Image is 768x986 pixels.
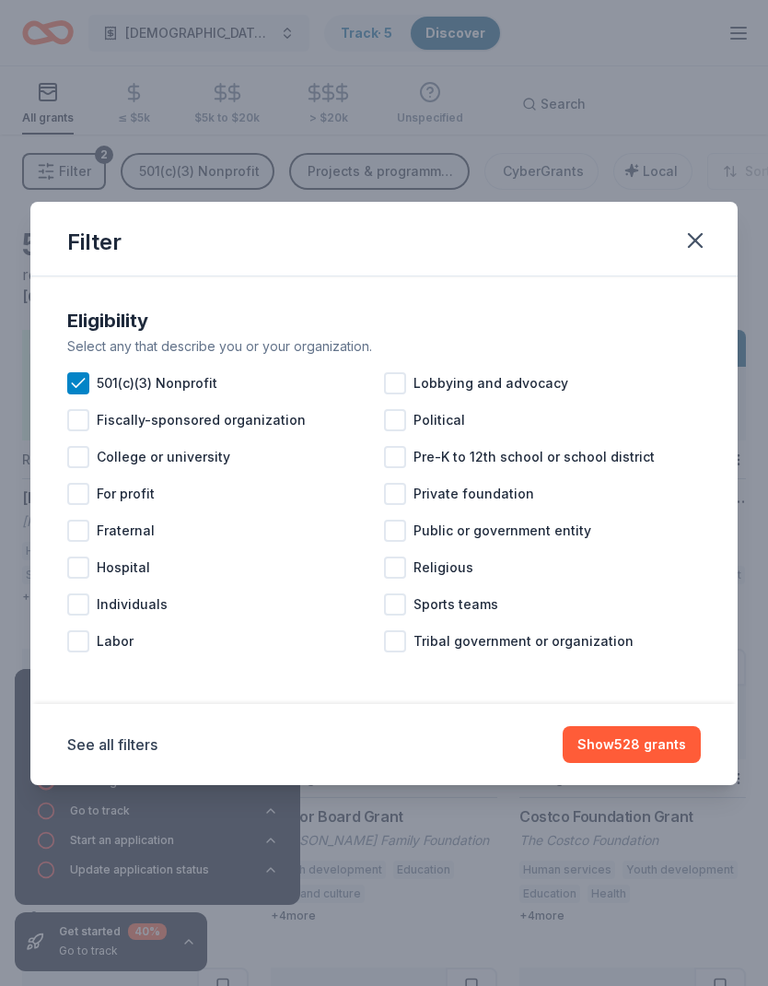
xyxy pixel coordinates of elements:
span: Pre-K to 12th school or school district [413,446,655,468]
div: Select any that describe you or your organization. [67,335,701,358]
span: Tribal government or organization [413,630,634,652]
span: Sports teams [413,593,498,616]
span: Lobbying and advocacy [413,372,568,394]
span: Fraternal [97,520,155,542]
span: 501(c)(3) Nonprofit [97,372,217,394]
span: Religious [413,557,473,579]
span: Political [413,409,465,431]
span: Fiscally-sponsored organization [97,409,306,431]
span: College or university [97,446,230,468]
span: For profit [97,483,155,505]
div: Filter [67,228,122,257]
button: Show528 grants [563,726,701,763]
span: Labor [97,630,134,652]
span: Private foundation [413,483,534,505]
span: Public or government entity [413,520,591,542]
span: Individuals [97,593,168,616]
div: Eligibility [67,306,701,335]
span: Hospital [97,557,150,579]
button: See all filters [67,734,157,756]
